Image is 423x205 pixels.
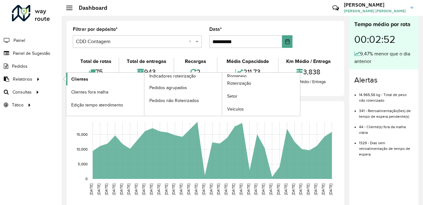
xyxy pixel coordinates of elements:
[254,184,258,195] text: [DATE]
[149,84,187,91] span: Pedidos agrupados
[149,73,196,79] span: Indicadores roteirização
[78,162,88,166] text: 5,000
[354,29,413,50] div: 00:02:52
[77,132,88,136] text: 15,000
[72,4,107,11] h2: Dashboard
[219,58,276,65] div: Média Capacidade
[121,65,172,79] div: 943
[282,35,292,48] button: Choose Date
[77,147,88,151] text: 10,000
[112,184,116,195] text: [DATE]
[280,65,336,79] div: 3,838
[227,106,244,112] span: Veículos
[176,58,215,65] div: Recargas
[13,76,32,83] span: Relatórios
[239,184,243,195] text: [DATE]
[144,81,222,94] a: Pedidos agrupados
[359,103,413,119] li: 341 - Retroalimentação(ões) de tempo de espera pendente(s)
[73,26,118,33] label: Filtrar por depósito
[189,38,194,45] span: Clear all
[104,184,108,195] text: [DATE]
[359,135,413,157] li: 1329 - Dias sem retroalimentação de tempo de espera
[222,103,300,116] a: Veículos
[176,65,215,79] div: 2
[227,93,238,100] span: Setor
[216,184,220,195] text: [DATE]
[280,79,336,85] div: Km Médio / Entrega
[321,184,325,195] text: [DATE]
[186,184,190,195] text: [DATE]
[209,26,222,33] label: Data
[359,87,413,103] li: 14.965,56 kg - Total de peso não roteirizado
[280,58,336,65] div: Km Médio / Entrega
[13,89,32,95] span: Consultas
[171,184,175,195] text: [DATE]
[66,99,144,111] a: Edição tempo atendimento
[89,184,93,195] text: [DATE]
[164,184,168,195] text: [DATE]
[354,76,413,85] h4: Alertas
[71,89,108,95] span: Clientes fora malha
[219,65,276,79] div: 211,73
[269,184,273,195] text: [DATE]
[66,86,144,98] a: Clientes fora malha
[85,177,88,181] text: 0
[227,80,251,87] span: Roteirização
[12,102,24,108] span: Tático
[329,1,342,15] a: Contato Rápido
[149,97,199,104] span: Pedidos não Roteirizados
[144,73,300,116] a: Romaneio
[354,20,413,29] div: Tempo médio por rota
[12,63,28,70] span: Pedidos
[157,184,161,195] text: [DATE]
[121,58,172,65] div: Total de entregas
[261,184,265,195] text: [DATE]
[344,2,406,8] h3: [PERSON_NAME]
[224,184,228,195] text: [DATE]
[276,184,280,195] text: [DATE]
[126,184,131,195] text: [DATE]
[284,184,288,195] text: [DATE]
[222,90,300,103] a: Setor
[354,50,413,65] div: 9,47% menor que o dia anterior
[74,58,117,65] div: Total de rotas
[71,102,123,108] span: Edição tempo atendimento
[298,184,303,195] text: [DATE]
[179,184,183,195] text: [DATE]
[222,77,300,90] a: Roteirização
[227,73,247,79] span: Romaneio
[66,73,144,85] a: Clientes
[231,184,235,195] text: [DATE]
[329,184,333,195] text: [DATE]
[291,184,295,195] text: [DATE]
[66,73,222,116] a: Indicadores roteirização
[149,184,153,195] text: [DATE]
[144,94,222,107] a: Pedidos não Roteirizados
[13,50,50,57] span: Painel de Sugestão
[13,37,25,44] span: Painel
[194,184,198,195] text: [DATE]
[119,184,123,195] text: [DATE]
[201,184,206,195] text: [DATE]
[246,184,250,195] text: [DATE]
[313,184,318,195] text: [DATE]
[134,184,138,195] text: [DATE]
[74,65,117,79] div: 75
[142,184,146,195] text: [DATE]
[97,184,101,195] text: [DATE]
[344,8,406,14] span: [PERSON_NAME] [PERSON_NAME]
[71,76,88,83] span: Clientes
[306,184,310,195] text: [DATE]
[359,119,413,135] li: 44 - Cliente(s) fora da malha viária
[209,184,213,195] text: [DATE]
